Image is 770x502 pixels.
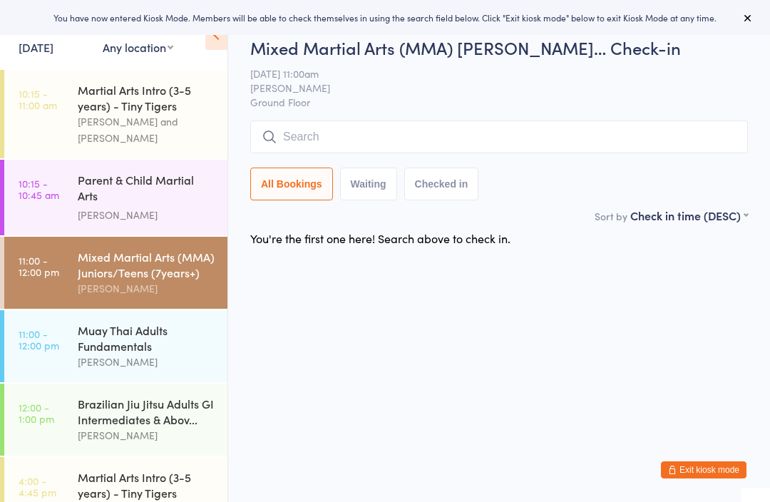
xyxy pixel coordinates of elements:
[19,255,59,277] time: 11:00 - 12:00 pm
[4,160,227,235] a: 10:15 -10:45 amParent & Child Martial Arts ([DEMOGRAPHIC_DATA])[PERSON_NAME]
[250,168,333,200] button: All Bookings
[78,82,215,113] div: Martial Arts Intro (3-5 years) - Tiny Tigers
[250,36,748,59] h2: Mixed Martial Arts (MMA) [PERSON_NAME]… Check-in
[4,384,227,456] a: 12:00 -1:00 pmBrazilian Jiu Jitsu Adults GI Intermediates & Abov...[PERSON_NAME]
[78,172,215,207] div: Parent & Child Martial Arts ([DEMOGRAPHIC_DATA])
[78,207,215,223] div: [PERSON_NAME]
[78,249,215,280] div: Mixed Martial Arts (MMA) Juniors/Teens (7years+)
[78,427,215,444] div: [PERSON_NAME]
[103,39,173,55] div: Any location
[630,208,748,223] div: Check in time (DESC)
[19,328,59,351] time: 11:00 - 12:00 pm
[250,95,748,109] span: Ground Floor
[78,280,215,297] div: [PERSON_NAME]
[78,396,215,427] div: Brazilian Jiu Jitsu Adults GI Intermediates & Abov...
[78,469,215,501] div: Martial Arts Intro (3-5 years) - Tiny Tigers
[4,237,227,309] a: 11:00 -12:00 pmMixed Martial Arts (MMA) Juniors/Teens (7years+)[PERSON_NAME]
[340,168,397,200] button: Waiting
[661,461,746,478] button: Exit kiosk mode
[19,88,57,111] time: 10:15 - 11:00 am
[404,168,479,200] button: Checked in
[19,178,59,200] time: 10:15 - 10:45 am
[78,113,215,146] div: [PERSON_NAME] and [PERSON_NAME]
[78,322,215,354] div: Muay Thai Adults Fundamentals
[23,11,747,24] div: You have now entered Kiosk Mode. Members will be able to check themselves in using the search fie...
[595,209,627,223] label: Sort by
[19,39,53,55] a: [DATE]
[78,354,215,370] div: [PERSON_NAME]
[19,475,56,498] time: 4:00 - 4:45 pm
[250,66,726,81] span: [DATE] 11:00am
[19,401,54,424] time: 12:00 - 1:00 pm
[4,310,227,382] a: 11:00 -12:00 pmMuay Thai Adults Fundamentals[PERSON_NAME]
[250,81,726,95] span: [PERSON_NAME]
[4,70,227,158] a: 10:15 -11:00 amMartial Arts Intro (3-5 years) - Tiny Tigers[PERSON_NAME] and [PERSON_NAME]
[250,230,510,246] div: You're the first one here! Search above to check in.
[250,121,748,153] input: Search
